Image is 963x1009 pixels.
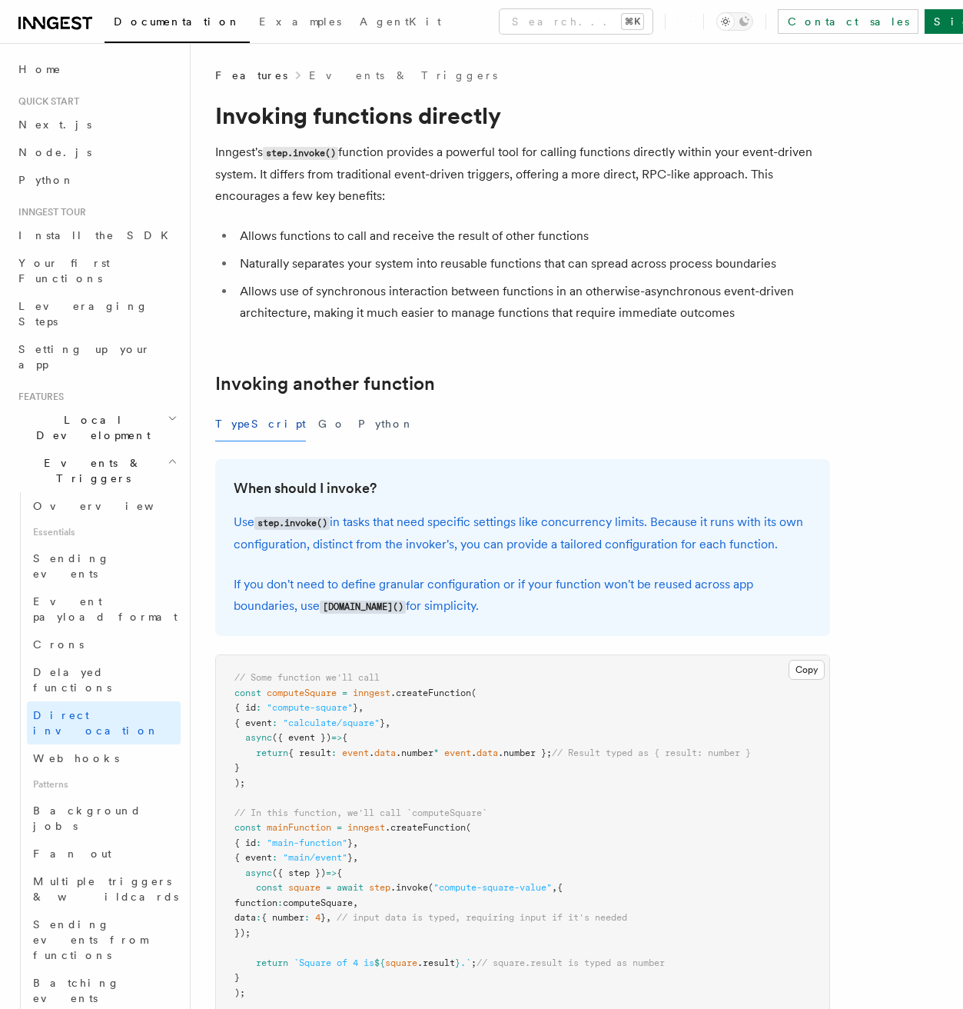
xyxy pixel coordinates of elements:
span: .result [417,957,455,968]
span: Fan out [33,847,111,860]
span: Setting up your app [18,343,151,371]
span: "main-function" [267,838,347,848]
span: computeSquare [283,897,353,908]
span: } [320,912,326,923]
span: Events & Triggers [12,455,168,486]
span: "compute-square-value" [433,882,552,893]
span: async [245,867,272,878]
span: . [471,748,477,758]
span: mainFunction [267,822,331,833]
button: Go [318,407,346,441]
span: // In this function, we'll call `computeSquare` [234,808,487,818]
span: ( [428,882,433,893]
span: } [234,972,240,983]
span: Multiple triggers & wildcards [33,875,178,903]
span: Delayed functions [33,666,111,694]
span: ({ step }) [272,867,326,878]
span: , [353,852,358,863]
span: , [353,897,358,908]
a: Sending events from functions [27,911,181,969]
span: : [256,912,261,923]
button: Toggle dark mode [716,12,753,31]
span: .createFunction [385,822,466,833]
span: Patterns [27,772,181,797]
span: : [256,838,261,848]
span: .` [460,957,471,968]
span: , [552,882,557,893]
span: const [256,882,283,893]
span: .number [396,748,433,758]
span: Features [215,68,287,83]
a: Crons [27,631,181,658]
button: Events & Triggers [12,449,181,492]
button: Python [358,407,414,441]
span: // Result typed as { result: number } [552,748,751,758]
button: TypeScript [215,407,306,441]
span: Node.js [18,146,91,158]
li: Allows use of synchronous interaction between functions in an otherwise-asynchronous event-driven... [235,281,830,324]
span: return [256,748,288,758]
a: Install the SDK [12,221,181,249]
p: If you don't need to define granular configuration or if your function won't be reused across app... [234,574,812,618]
span: = [326,882,331,893]
span: .createFunction [390,688,471,698]
span: ; [471,957,477,968]
a: AgentKit [350,5,450,42]
a: Leveraging Steps [12,292,181,335]
span: , [385,718,390,728]
a: Documentation [105,5,250,43]
span: Essentials [27,520,181,544]
span: Next.js [18,118,91,131]
button: Copy [789,660,825,680]
span: Crons [33,638,84,651]
span: computeSquare [267,688,337,698]
span: // square.result is typed as number [477,957,665,968]
span: await [337,882,364,893]
span: 4 [315,912,320,923]
a: Examples [250,5,350,42]
span: , [326,912,331,923]
span: => [326,867,337,878]
a: Node.js [12,138,181,166]
span: { number [261,912,304,923]
span: { event [234,718,272,728]
a: Your first Functions [12,249,181,292]
span: inngest [353,688,390,698]
a: Next.js [12,111,181,138]
span: async [245,732,272,743]
a: Invoking another function [215,373,435,395]
span: Inngest tour [12,206,86,218]
a: Python [12,166,181,194]
kbd: ⌘K [622,14,643,29]
span: Quick start [12,95,79,108]
a: Contact sales [778,9,918,34]
span: event [342,748,369,758]
span: data [374,748,396,758]
span: ( [466,822,471,833]
span: } [347,838,353,848]
span: = [337,822,342,833]
a: Webhooks [27,744,181,772]
span: : [256,702,261,713]
li: Naturally separates your system into reusable functions that can spread across process boundaries [235,253,830,275]
span: , [353,838,358,848]
span: = [342,688,347,698]
span: : [272,718,277,728]
span: { id [234,838,256,848]
span: } [380,718,385,728]
a: Multiple triggers & wildcards [27,867,181,911]
span: . [369,748,374,758]
span: Your first Functions [18,257,110,285]
a: Events & Triggers [309,68,497,83]
span: ${ [374,957,385,968]
li: Allows functions to call and receive the result of other functions [235,225,830,247]
code: step.invoke() [254,517,330,530]
span: ({ event }) [272,732,331,743]
span: Sending events [33,552,110,580]
span: } [347,852,353,863]
span: : [304,912,310,923]
span: const [234,688,261,698]
span: Direct invocation [33,709,159,737]
span: Background jobs [33,804,141,832]
span: inngest [347,822,385,833]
